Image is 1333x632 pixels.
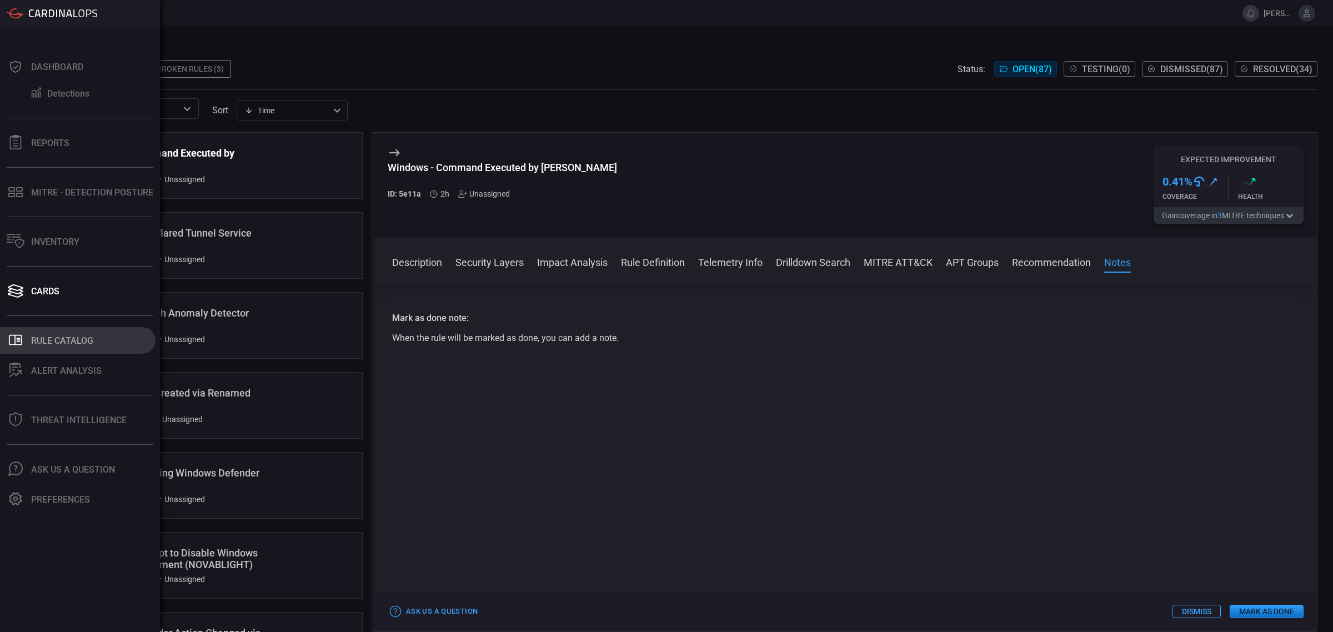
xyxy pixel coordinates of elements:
button: Testing(0) [1064,61,1135,77]
button: Recommendation [1012,255,1091,268]
button: Ask Us a Question [388,603,480,620]
div: Inventory [31,237,79,247]
button: Dismiss [1172,605,1221,618]
div: Unassigned [153,255,205,264]
div: Dashboard [31,62,83,72]
button: Gaincoverage in3MITRE techniques [1154,207,1304,224]
button: Dismissed(87) [1142,61,1228,77]
div: Preferences [31,494,90,505]
button: Rule Definition [621,255,685,268]
span: Open ( 87 ) [1013,64,1052,74]
span: Aug 11, 2025 9:06 AM [440,189,449,198]
span: Dismissed ( 87 ) [1160,64,1223,74]
div: Windows - Command Executed by Atera [83,147,282,170]
div: Unassigned [153,495,205,504]
h5: ID: 5e11a [388,189,421,198]
div: Reports [31,138,69,148]
div: When the rule will be marked as done, you can add a note. [392,332,1299,345]
div: Windows - Task Created via Renamed Schtasks.exe [83,387,282,410]
button: Description [392,255,442,268]
div: Cards [31,286,59,297]
div: Unassigned [151,415,203,424]
span: [PERSON_NAME][EMAIL_ADDRESS][DOMAIN_NAME] [1264,9,1294,18]
button: Open [179,101,195,117]
h5: Expected Improvement [1154,155,1304,164]
button: Resolved(34) [1235,61,1317,77]
button: Open(87) [994,61,1057,77]
button: Security Layers [455,255,524,268]
div: Ask Us A Question [31,464,115,475]
button: Notes [1104,255,1131,268]
div: Time [244,105,330,116]
h3: 0.41 % [1162,175,1192,188]
div: ALERT ANALYSIS [31,365,102,376]
button: Mark as Done [1230,605,1304,618]
div: Health [1238,193,1304,200]
span: 3 [1217,211,1222,220]
div: MITRE - Detection Posture [31,187,153,198]
div: Windows - Disabling Windows Defender Notifications [83,467,282,490]
div: Unassigned [153,335,205,344]
button: Telemetry Info [698,255,763,268]
button: Impact Analysis [537,255,608,268]
div: Detections [47,88,89,99]
div: Windows - Cloudflared Tunnel Service Installed [83,227,282,250]
span: Resolved ( 34 ) [1253,64,1312,74]
button: Drilldown Search [776,255,850,268]
div: Coverage [1162,193,1229,200]
label: sort [212,105,228,116]
div: Rule Catalog [31,335,93,346]
div: Unassigned [153,575,205,584]
div: Mark as done note: [392,312,1299,325]
div: Windows - Command Executed by Atera [388,162,617,173]
div: AWS - CloudWatch Anomaly Detector Deleted [83,307,282,330]
div: Windows - Attempt to Disable Windows Recovery Environment (NOVABLIGHT) [83,547,282,570]
div: Unassigned [153,175,205,184]
button: APT Groups [946,255,999,268]
div: Broken Rules (3) [150,60,231,78]
div: Unassigned [458,189,510,198]
span: Testing ( 0 ) [1082,64,1130,74]
div: Threat Intelligence [31,415,127,425]
button: MITRE ATT&CK [864,255,933,268]
span: Status: [958,64,985,74]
